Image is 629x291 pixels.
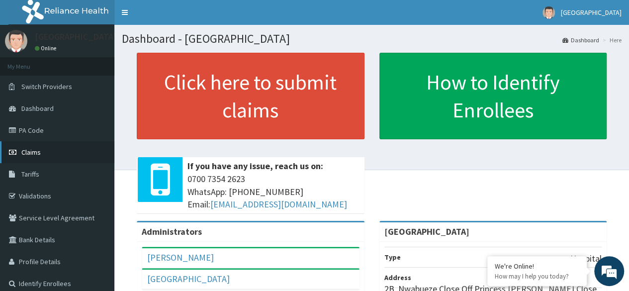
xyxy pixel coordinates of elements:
[21,170,39,179] span: Tariffs
[384,226,469,237] strong: [GEOGRAPHIC_DATA]
[122,32,622,45] h1: Dashboard - [GEOGRAPHIC_DATA]
[142,226,202,237] b: Administrators
[187,173,359,211] span: 0700 7354 2623 WhatsApp: [PHONE_NUMBER] Email:
[542,6,555,19] img: User Image
[35,32,117,41] p: [GEOGRAPHIC_DATA]
[379,53,607,139] a: How to Identify Enrollees
[21,104,54,113] span: Dashboard
[21,148,41,157] span: Claims
[147,252,214,263] a: [PERSON_NAME]
[210,198,347,210] a: [EMAIL_ADDRESS][DOMAIN_NAME]
[561,8,622,17] span: [GEOGRAPHIC_DATA]
[570,252,602,265] p: Hospital
[562,36,599,44] a: Dashboard
[21,82,72,91] span: Switch Providers
[137,53,364,139] a: Click here to submit claims
[5,30,27,52] img: User Image
[147,273,230,285] a: [GEOGRAPHIC_DATA]
[384,273,411,282] b: Address
[187,160,323,172] b: If you have any issue, reach us on:
[35,45,59,52] a: Online
[495,262,579,271] div: We're Online!
[600,36,622,44] li: Here
[384,253,401,262] b: Type
[495,272,579,281] p: How may I help you today?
